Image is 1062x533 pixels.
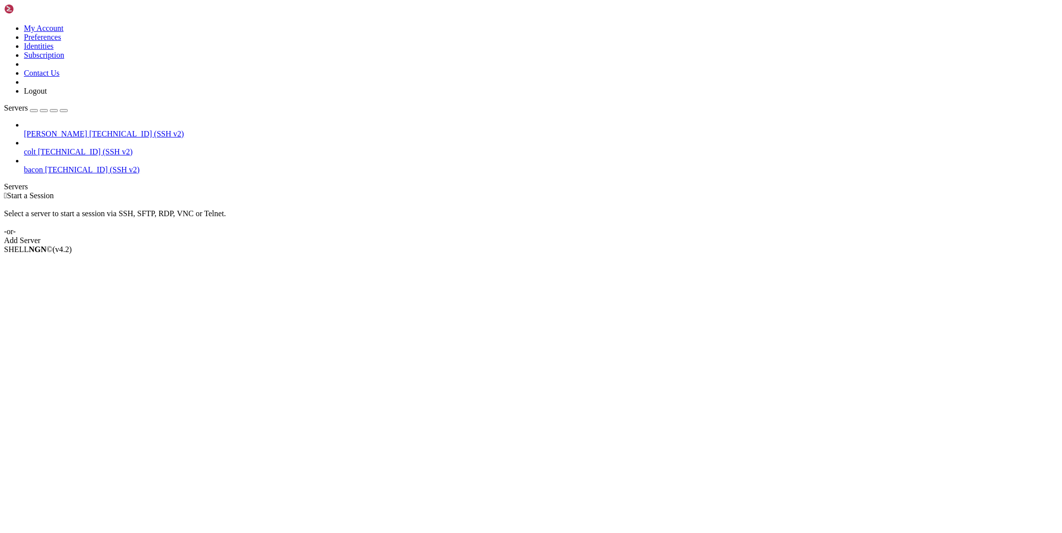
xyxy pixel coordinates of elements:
[24,33,61,41] a: Preferences
[4,191,7,200] span: 
[4,182,1058,191] div: Servers
[24,130,87,138] span: [PERSON_NAME]
[24,156,1058,174] li: bacon [TECHNICAL_ID] (SSH v2)
[7,191,54,200] span: Start a Session
[4,4,61,14] img: Shellngn
[29,245,47,254] b: NGN
[4,104,28,112] span: Servers
[53,245,72,254] span: 4.2.0
[38,147,132,156] span: [TECHNICAL_ID] (SSH v2)
[24,87,47,95] a: Logout
[89,130,184,138] span: [TECHNICAL_ID] (SSH v2)
[4,245,72,254] span: SHELL ©
[24,147,36,156] span: colt
[4,236,1058,245] div: Add Server
[24,147,1058,156] a: colt [TECHNICAL_ID] (SSH v2)
[45,165,139,174] span: [TECHNICAL_ID] (SSH v2)
[24,130,1058,138] a: [PERSON_NAME] [TECHNICAL_ID] (SSH v2)
[24,165,43,174] span: bacon
[4,200,1058,236] div: Select a server to start a session via SSH, SFTP, RDP, VNC or Telnet. -or-
[24,42,54,50] a: Identities
[24,69,60,77] a: Contact Us
[24,138,1058,156] li: colt [TECHNICAL_ID] (SSH v2)
[24,121,1058,138] li: [PERSON_NAME] [TECHNICAL_ID] (SSH v2)
[4,104,68,112] a: Servers
[24,51,64,59] a: Subscription
[24,24,64,32] a: My Account
[24,165,1058,174] a: bacon [TECHNICAL_ID] (SSH v2)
